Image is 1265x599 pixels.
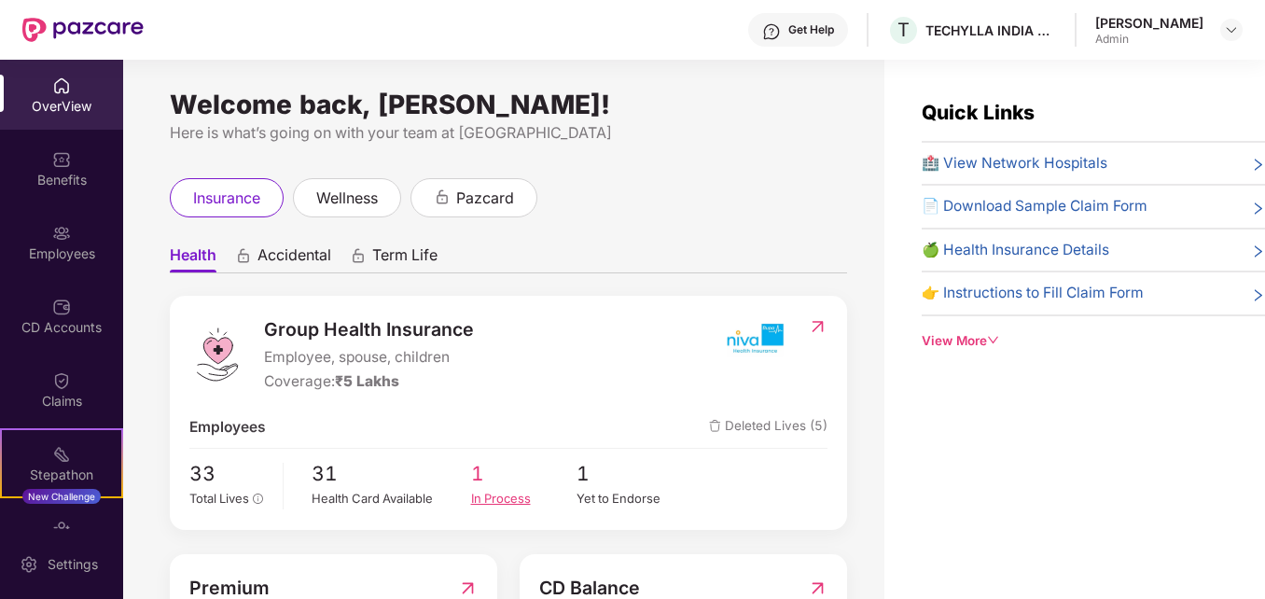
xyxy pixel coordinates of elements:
[456,187,514,210] span: pazcard
[471,458,577,489] span: 1
[922,101,1035,124] span: Quick Links
[762,22,781,41] img: svg+xml;base64,PHN2ZyBpZD0iSGVscC0zMngzMiIgeG1sbnM9Imh0dHA6Ly93d3cudzMub3JnLzIwMDAvc3ZnIiB3aWR0aD...
[1095,14,1203,32] div: [PERSON_NAME]
[577,489,683,508] div: Yet to Endorse
[264,315,474,344] span: Group Health Insurance
[350,247,367,264] div: animation
[312,489,471,508] div: Health Card Available
[52,298,71,316] img: svg+xml;base64,PHN2ZyBpZD0iQ0RfQWNjb3VudHMiIGRhdGEtbmFtZT0iQ0QgQWNjb3VudHMiIHhtbG5zPSJodHRwOi8vd3...
[922,195,1147,217] span: 📄 Download Sample Claim Form
[189,491,249,506] span: Total Lives
[264,370,474,393] div: Coverage:
[22,18,144,42] img: New Pazcare Logo
[193,187,260,210] span: insurance
[719,315,789,362] img: insurerIcon
[189,416,266,439] span: Employees
[42,555,104,574] div: Settings
[335,372,399,390] span: ₹5 Lakhs
[987,334,1000,347] span: down
[52,150,71,169] img: svg+xml;base64,PHN2ZyBpZD0iQmVuZWZpdHMiIHhtbG5zPSJodHRwOi8vd3d3LnczLm9yZy8yMDAwL3N2ZyIgd2lkdGg9Ij...
[922,331,1265,351] div: View More
[709,416,827,439] span: Deleted Lives (5)
[20,555,38,574] img: svg+xml;base64,PHN2ZyBpZD0iU2V0dGluZy0yMHgyMCIgeG1sbnM9Imh0dHA6Ly93d3cudzMub3JnLzIwMDAvc3ZnIiB3aW...
[235,247,252,264] div: animation
[577,458,683,489] span: 1
[2,466,121,484] div: Stepathon
[471,489,577,508] div: In Process
[1224,22,1239,37] img: svg+xml;base64,PHN2ZyBpZD0iRHJvcGRvd24tMzJ4MzIiIHhtbG5zPSJodHRwOi8vd3d3LnczLm9yZy8yMDAwL3N2ZyIgd2...
[808,317,827,336] img: RedirectIcon
[372,245,438,272] span: Term Life
[788,22,834,37] div: Get Help
[170,121,847,145] div: Here is what’s going on with your team at [GEOGRAPHIC_DATA]
[922,239,1109,261] span: 🍏 Health Insurance Details
[897,19,910,41] span: T
[189,327,245,383] img: logo
[170,97,847,112] div: Welcome back, [PERSON_NAME]!
[170,245,216,272] span: Health
[709,420,721,432] img: deleteIcon
[434,188,451,205] div: animation
[312,458,471,489] span: 31
[925,21,1056,39] div: TECHYLLA INDIA PRIVATE LIMITED
[922,282,1144,304] span: 👉 Instructions to Fill Claim Form
[52,77,71,95] img: svg+xml;base64,PHN2ZyBpZD0iSG9tZSIgeG1sbnM9Imh0dHA6Ly93d3cudzMub3JnLzIwMDAvc3ZnIiB3aWR0aD0iMjAiIG...
[257,245,331,272] span: Accidental
[316,187,378,210] span: wellness
[52,519,71,537] img: svg+xml;base64,PHN2ZyBpZD0iRW5kb3JzZW1lbnRzIiB4bWxucz0iaHR0cDovL3d3dy53My5vcmcvMjAwMC9zdmciIHdpZH...
[52,371,71,390] img: svg+xml;base64,PHN2ZyBpZD0iQ2xhaW0iIHhtbG5zPSJodHRwOi8vd3d3LnczLm9yZy8yMDAwL3N2ZyIgd2lkdGg9IjIwIi...
[922,152,1107,174] span: 🏥 View Network Hospitals
[189,458,269,489] span: 33
[52,224,71,243] img: svg+xml;base64,PHN2ZyBpZD0iRW1wbG95ZWVzIiB4bWxucz0iaHR0cDovL3d3dy53My5vcmcvMjAwMC9zdmciIHdpZHRoPS...
[264,346,474,369] span: Employee, spouse, children
[22,489,101,504] div: New Challenge
[253,494,264,505] span: info-circle
[1095,32,1203,47] div: Admin
[52,445,71,464] img: svg+xml;base64,PHN2ZyB4bWxucz0iaHR0cDovL3d3dy53My5vcmcvMjAwMC9zdmciIHdpZHRoPSIyMSIgaGVpZ2h0PSIyMC...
